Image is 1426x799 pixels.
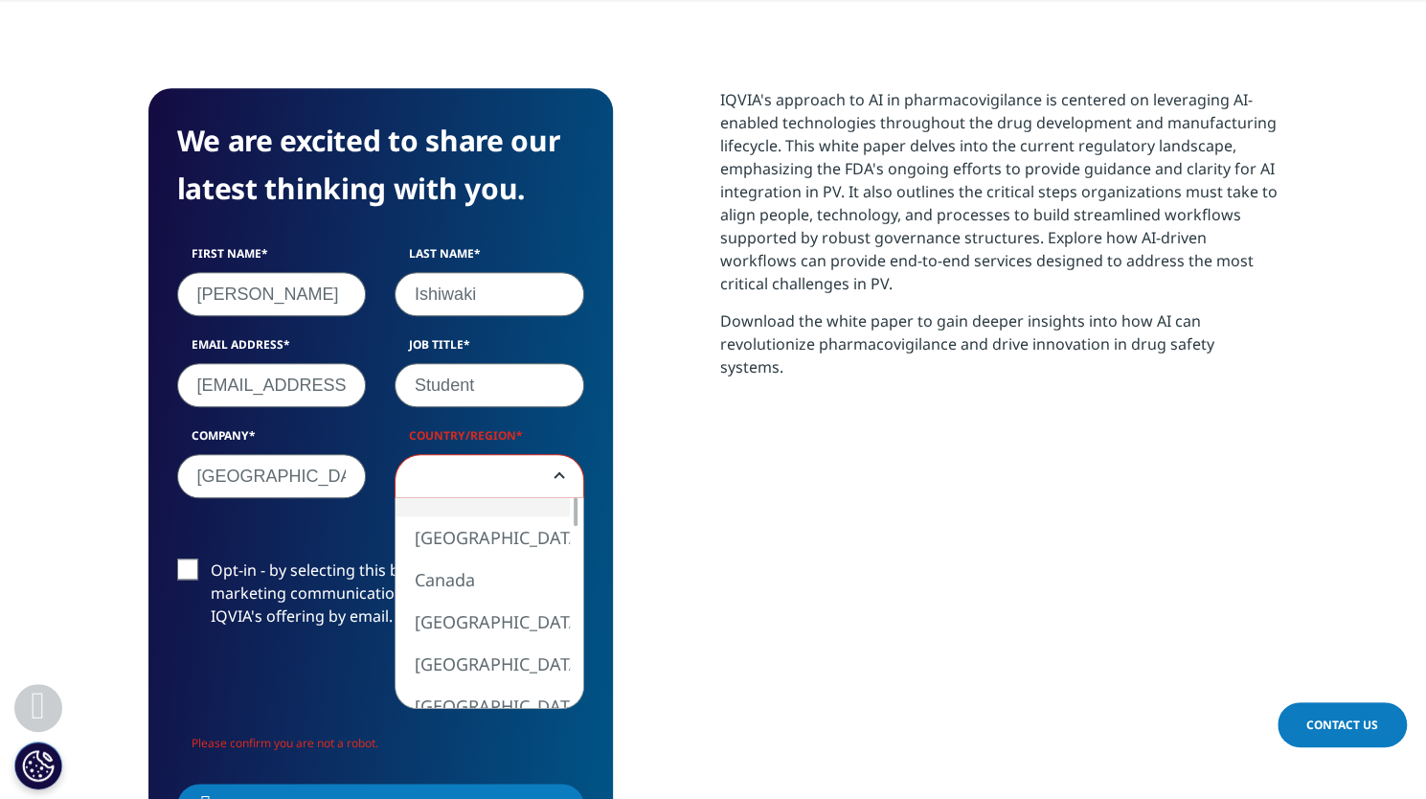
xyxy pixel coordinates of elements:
a: Contact Us [1278,702,1407,747]
label: Job Title [395,336,584,363]
label: Email Address [177,336,367,363]
li: [GEOGRAPHIC_DATA] [396,643,570,685]
label: Opt-in - by selecting this box, I consent to receiving marketing communications and information a... [177,559,584,638]
span: Contact Us [1306,717,1378,733]
span: Please confirm you are not a robot. [192,735,378,751]
li: Canada [396,559,570,601]
iframe: reCAPTCHA [177,658,468,733]
p: Download the white paper to gain deeper insights into how AI can revolutionize pharmacovigilance ... [720,309,1279,393]
li: [GEOGRAPHIC_DATA] [396,601,570,643]
p: IQVIA's approach to AI in pharmacovigilance is centered on leveraging AI-enabled technologies thr... [720,88,1279,309]
h4: We are excited to share our latest thinking with you. [177,117,584,213]
label: Company [177,427,367,454]
li: [GEOGRAPHIC_DATA] [396,685,570,727]
label: Last Name [395,245,584,272]
label: First Name [177,245,367,272]
li: [GEOGRAPHIC_DATA] [396,516,570,559]
label: Country/Region [395,427,584,454]
button: Cookie 設定 [14,742,62,789]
